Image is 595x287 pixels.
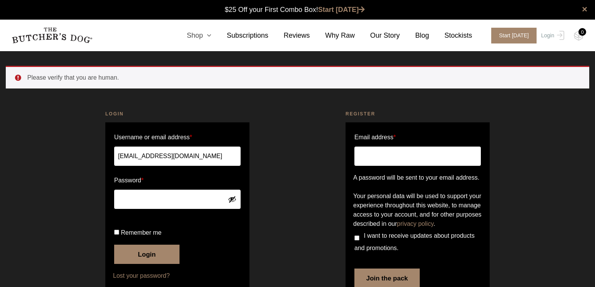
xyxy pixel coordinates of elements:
label: Password [114,174,241,187]
button: Login [114,245,179,264]
a: Start [DATE] [484,28,539,43]
span: Start [DATE] [491,28,537,43]
a: Stockists [429,30,472,41]
a: Blog [400,30,429,41]
input: Remember me [114,230,119,235]
button: Show password [228,195,236,204]
h2: Login [105,110,249,118]
a: Reviews [268,30,310,41]
p: A password will be sent to your email address. [353,173,482,182]
label: Username or email address [114,131,241,143]
a: Start [DATE] [318,6,365,13]
span: Remember me [121,229,161,236]
a: Shop [171,30,211,41]
a: Lost your password? [113,271,242,280]
a: Subscriptions [211,30,268,41]
input: I want to receive updates about products and promotions. [354,235,359,240]
p: Your personal data will be used to support your experience throughout this website, to manage acc... [353,192,482,229]
div: 0 [578,28,586,36]
a: Why Raw [310,30,355,41]
h2: Register [346,110,490,118]
a: close [582,5,587,14]
img: TBD_Cart-Empty.png [574,31,583,41]
span: I want to receive updates about products and promotions. [354,232,475,251]
li: Please verify that you are human. [27,73,577,82]
a: Login [539,28,564,43]
a: privacy policy [397,220,434,227]
a: Our Story [355,30,400,41]
label: Email address [354,131,396,143]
